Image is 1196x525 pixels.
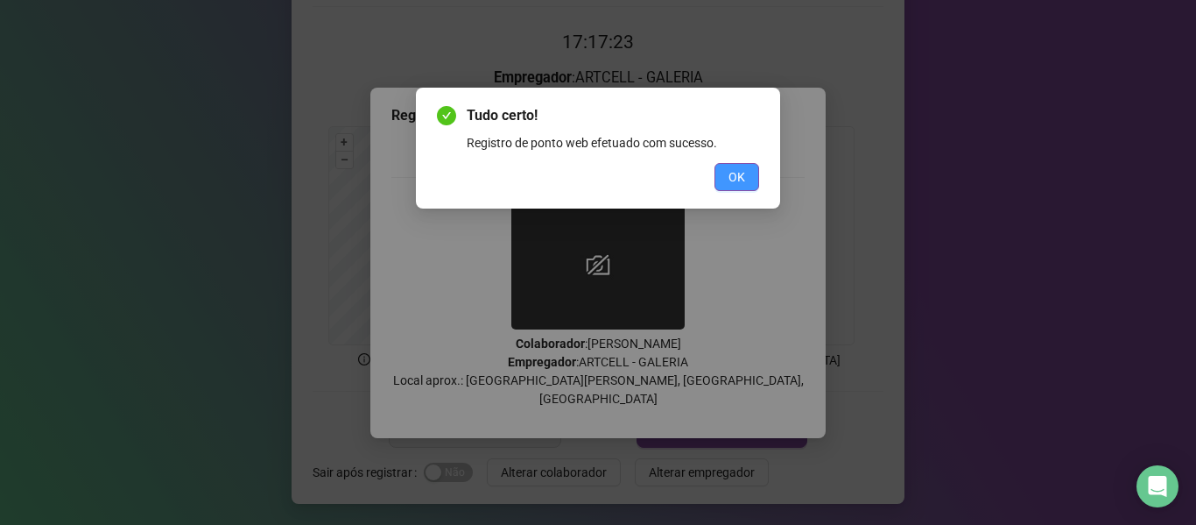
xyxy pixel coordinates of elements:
span: Tudo certo! [467,105,759,126]
span: check-circle [437,106,456,125]
div: Registro de ponto web efetuado com sucesso. [467,133,759,153]
span: OK [728,167,745,187]
div: Open Intercom Messenger [1136,465,1178,507]
button: OK [714,163,759,191]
